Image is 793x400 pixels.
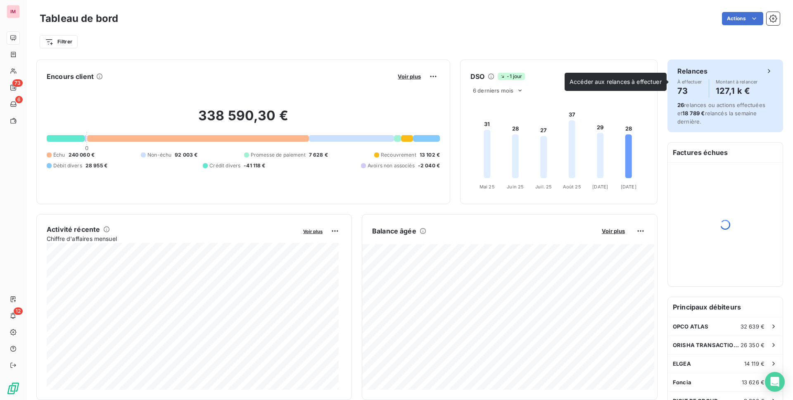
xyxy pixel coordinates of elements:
[682,110,705,117] span: 18 789 €
[175,151,197,159] span: 92 003 €
[621,184,636,190] tspan: [DATE]
[668,143,783,162] h6: Factures échues
[507,184,524,190] tspan: Juin 25
[673,379,691,386] span: Foncia
[244,162,265,169] span: -41 118 €
[7,382,20,395] img: Logo LeanPay
[251,151,306,159] span: Promesse de paiement
[303,229,323,234] span: Voir plus
[673,360,691,367] span: ELGEA
[535,184,552,190] tspan: Juil. 25
[418,162,440,169] span: -2 040 €
[498,73,525,80] span: -1 jour
[53,162,82,169] span: Débit divers
[741,342,765,348] span: 26 350 €
[722,12,763,25] button: Actions
[563,184,581,190] tspan: Août 25
[368,162,415,169] span: Avoirs non associés
[12,79,23,87] span: 73
[40,11,118,26] h3: Tableau de bord
[395,73,423,80] button: Voir plus
[716,84,758,98] h4: 127,1 k €
[765,372,785,392] div: Open Intercom Messenger
[15,96,23,103] span: 6
[381,151,416,159] span: Recouvrement
[673,323,709,330] span: OPCO ATLAS
[744,360,765,367] span: 14 119 €
[47,224,100,234] h6: Activité récente
[309,151,328,159] span: 7 628 €
[599,227,627,235] button: Voir plus
[741,323,765,330] span: 32 639 €
[473,87,513,94] span: 6 derniers mois
[420,151,440,159] span: 13 102 €
[592,184,608,190] tspan: [DATE]
[372,226,416,236] h6: Balance âgée
[301,227,325,235] button: Voir plus
[677,84,702,98] h4: 73
[742,379,765,386] span: 13 626 €
[47,71,94,81] h6: Encours client
[716,79,758,84] span: Montant à relancer
[85,145,88,151] span: 0
[677,102,684,108] span: 26
[209,162,240,169] span: Crédit divers
[677,66,708,76] h6: Relances
[47,107,440,132] h2: 338 590,30 €
[602,228,625,234] span: Voir plus
[7,5,20,18] div: IM
[40,35,78,48] button: Filtrer
[85,162,107,169] span: 28 955 €
[398,73,421,80] span: Voir plus
[69,151,95,159] span: 240 060 €
[47,234,297,243] span: Chiffre d'affaires mensuel
[480,184,495,190] tspan: Mai 25
[470,71,484,81] h6: DSO
[668,297,783,317] h6: Principaux débiteurs
[14,307,23,315] span: 12
[53,151,65,159] span: Échu
[677,79,702,84] span: À effectuer
[570,78,662,85] span: Accéder aux relances à effectuer
[673,342,741,348] span: ORISHA TRANSACTION STUDIO
[147,151,171,159] span: Non-échu
[677,102,765,125] span: relances ou actions effectuées et relancés la semaine dernière.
